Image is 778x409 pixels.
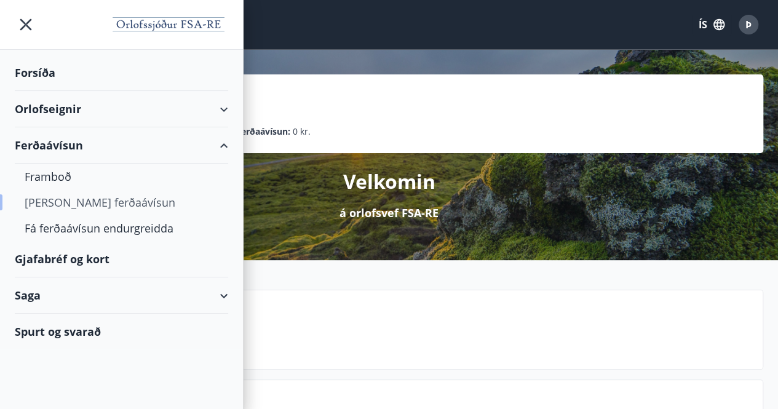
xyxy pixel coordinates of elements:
button: menu [15,14,37,36]
p: á orlofsvef FSA-RE [339,205,439,221]
button: Þ [734,10,763,39]
p: Velkomin [343,168,435,195]
span: 0 kr. [293,125,311,138]
div: Framboð [25,164,218,189]
div: Fá ferðaávísun endurgreidda [25,215,218,241]
img: union_logo [109,14,228,38]
p: Ferðaávísun : [236,125,290,138]
button: ÍS [692,14,731,36]
div: Spurt og svarað [15,314,228,349]
div: Orlofseignir [15,91,228,127]
div: Forsíða [15,55,228,91]
span: Þ [745,18,752,31]
p: Næstu helgi [105,321,753,342]
div: Gjafabréf og kort [15,241,228,277]
div: Saga [15,277,228,314]
div: Ferðaávísun [15,127,228,164]
div: [PERSON_NAME] ferðaávísun [25,189,218,215]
